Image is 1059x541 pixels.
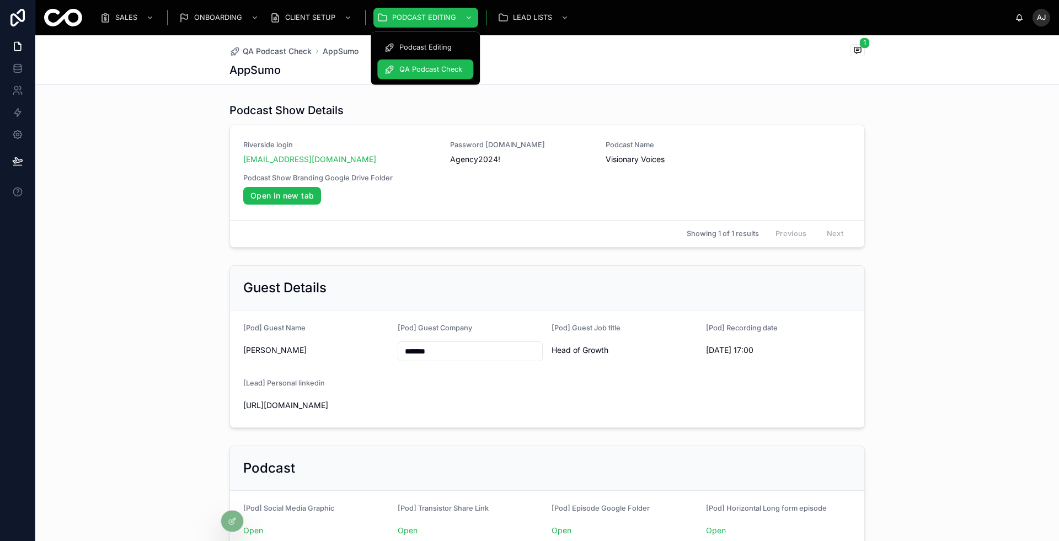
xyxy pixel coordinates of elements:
a: QA Podcast Check [377,60,473,79]
a: Open [552,526,571,535]
span: [Lead] Personal linkedin [243,379,325,387]
span: AJ [1037,13,1046,22]
a: CLIENT SETUP [266,8,357,28]
span: Agency2024! [450,154,592,165]
span: Password [DOMAIN_NAME] [450,141,592,149]
span: QA Podcast Check [399,65,462,74]
span: [Pod] Guest Company [398,324,472,332]
span: ONBOARDING [194,13,242,22]
a: ONBOARDING [175,8,264,28]
a: Open [706,526,726,535]
span: Podcast Name [606,141,799,149]
span: [PERSON_NAME] [243,345,389,356]
span: [Pod] Transistor Share Link [398,504,489,512]
h1: AppSumo [229,62,281,78]
a: Open [398,526,418,535]
span: Head of Growth [552,345,697,356]
button: 1 [851,44,865,58]
h2: Podcast [243,459,295,477]
span: Podcast Show Branding Google Drive Folder [243,174,437,183]
a: LEAD LISTS [494,8,574,28]
a: SALES [97,8,159,28]
span: [Pod] Episode Google Folder [552,504,650,512]
span: 1 [859,38,870,49]
span: [DATE] 17:00 [706,345,852,356]
span: LEAD LISTS [513,13,552,22]
a: AppSumo [323,46,359,57]
a: Open [243,526,263,535]
span: PODCAST EDITING [392,13,456,22]
span: Podcast Editing [399,43,452,52]
a: QA Podcast Check [229,46,312,57]
span: SALES [115,13,137,22]
h2: Guest Details [243,279,327,297]
span: [Pod] Guest Job title [552,324,621,332]
span: CLIENT SETUP [285,13,335,22]
span: QA Podcast Check [243,46,312,57]
span: Riverside login [243,141,437,149]
a: Open in new tab [243,187,321,205]
div: scrollable content [91,6,1015,30]
span: [Pod] Recording date [706,324,778,332]
span: Showing 1 of 1 results [687,229,759,238]
span: [Pod] Horizontal Long form episode [706,504,827,512]
span: [URL][DOMAIN_NAME] [243,400,851,411]
img: App logo [44,9,82,26]
a: Podcast Editing [377,38,473,57]
span: Visionary Voices [606,154,799,165]
span: [Pod] Guest Name [243,324,306,332]
span: [Pod] Social Media Graphic [243,504,334,512]
a: [EMAIL_ADDRESS][DOMAIN_NAME] [243,154,376,165]
a: PODCAST EDITING [373,8,478,28]
h1: Podcast Show Details [229,103,344,118]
